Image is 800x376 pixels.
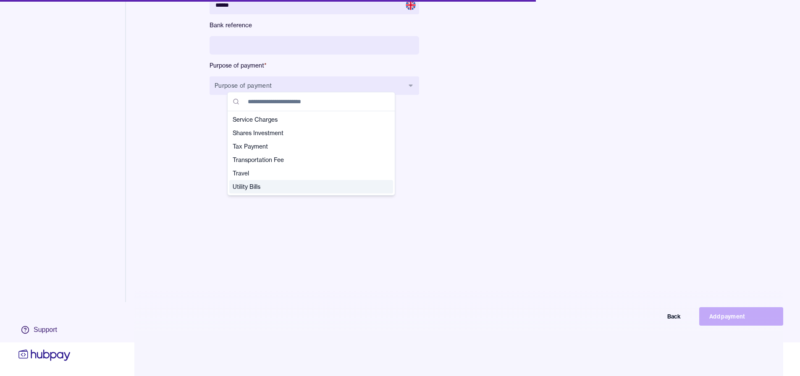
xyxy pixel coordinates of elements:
[34,325,57,334] div: Support
[233,169,380,178] span: Travel
[607,307,691,326] button: Back
[210,61,419,70] label: Purpose of payment
[233,115,380,124] span: Service Charges
[233,156,380,164] span: Transportation Fee
[210,76,419,95] button: Purpose of payment
[210,21,419,29] label: Bank reference
[233,142,380,151] span: Tax Payment
[17,321,72,339] a: Support
[233,183,380,191] span: Utility Bills
[233,129,380,137] span: Shares Investment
